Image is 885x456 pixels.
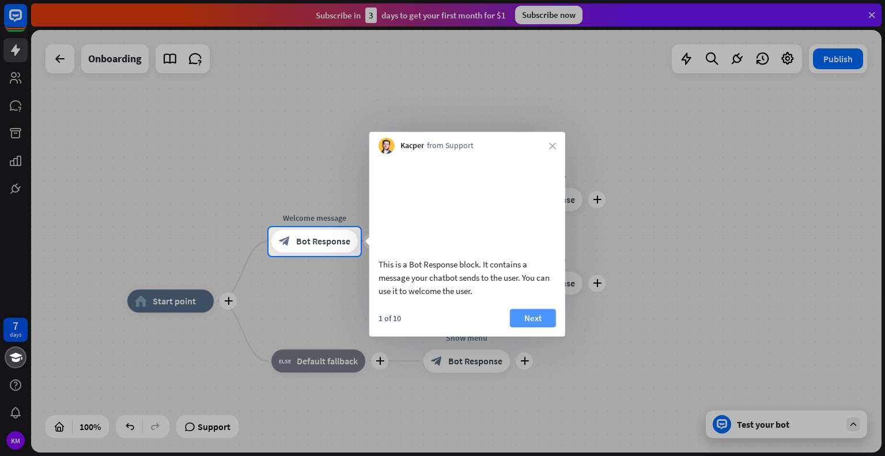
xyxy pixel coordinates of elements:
[279,236,290,247] i: block_bot_response
[379,257,556,297] div: This is a Bot Response block. It contains a message your chatbot sends to the user. You can use i...
[549,142,556,149] i: close
[296,236,350,247] span: Bot Response
[379,312,401,323] div: 1 of 10
[510,308,556,327] button: Next
[427,140,474,152] span: from Support
[400,140,424,152] span: Kacper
